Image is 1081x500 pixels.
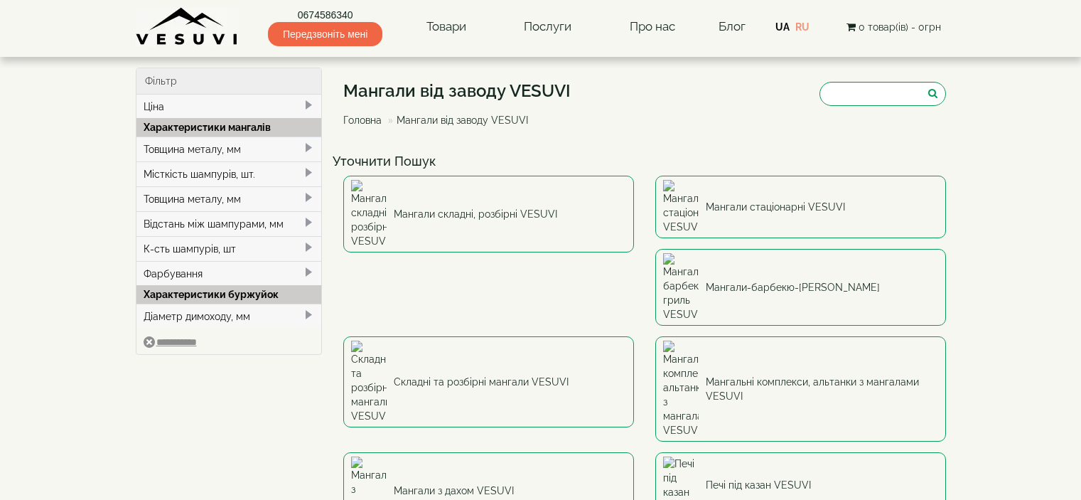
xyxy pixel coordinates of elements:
a: Мангали складні, розбірні VESUVI Мангали складні, розбірні VESUVI [343,176,634,252]
div: Фільтр [136,68,322,95]
li: Мангали від заводу VESUVI [384,113,528,127]
a: Товари [412,11,480,43]
div: Товщина металу, мм [136,186,322,211]
div: К-сть шампурів, шт [136,236,322,261]
div: Фарбування [136,261,322,286]
a: Мангали-барбекю-гриль VESUVI Мангали-барбекю-[PERSON_NAME] [655,249,946,326]
a: Головна [343,115,382,126]
div: Діаметр димоходу, мм [136,304,322,329]
div: Відстань між шампурами, мм [136,211,322,236]
a: Блог [719,19,746,33]
a: RU [795,21,810,33]
div: Характеристики мангалів [136,118,322,137]
div: Ціна [136,95,322,119]
img: Завод VESUVI [136,7,239,46]
a: Мангали стаціонарні VESUVI Мангали стаціонарні VESUVI [655,176,946,238]
a: Складні та розбірні мангали VESUVI Складні та розбірні мангали VESUVI [343,336,634,427]
img: Мангали-барбекю-гриль VESUVI [663,253,699,321]
a: Мангальні комплекси, альтанки з мангалами VESUVI Мангальні комплекси, альтанки з мангалами VESUVI [655,336,946,442]
div: Місткість шампурів, шт. [136,161,322,186]
img: Мангали складні, розбірні VESUVI [351,180,387,248]
h1: Мангали від заводу VESUVI [343,82,571,100]
img: Мангали стаціонарні VESUVI [663,180,699,234]
img: Складні та розбірні мангали VESUVI [351,341,387,423]
a: Про нас [615,11,689,43]
a: 0674586340 [268,8,382,22]
span: Передзвоніть мені [268,22,382,46]
span: 0 товар(ів) - 0грн [859,21,941,33]
img: Мангальні комплекси, альтанки з мангалами VESUVI [663,341,699,437]
div: Характеристики буржуйок [136,285,322,304]
div: Товщина металу, мм [136,137,322,161]
a: UA [775,21,790,33]
h4: Уточнити Пошук [333,154,957,169]
a: Послуги [510,11,586,43]
button: 0 товар(ів) - 0грн [842,19,945,35]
